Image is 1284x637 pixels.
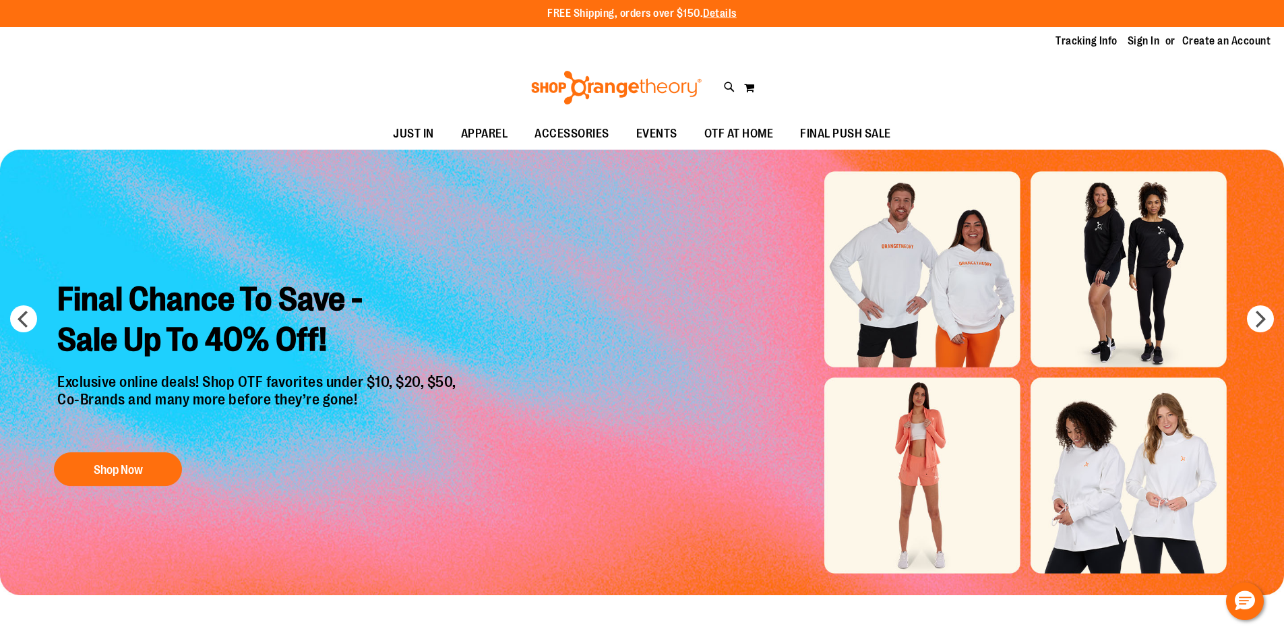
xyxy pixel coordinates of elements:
a: ACCESSORIES [521,119,623,150]
p: FREE Shipping, orders over $150. [547,6,737,22]
button: prev [10,305,37,332]
span: ACCESSORIES [534,119,609,149]
span: EVENTS [636,119,677,149]
a: Tracking Info [1056,34,1118,49]
a: OTF AT HOME [691,119,787,150]
a: FINAL PUSH SALE [787,119,905,150]
span: JUST IN [393,119,434,149]
a: EVENTS [623,119,691,150]
span: APPAREL [461,119,508,149]
p: Exclusive online deals! Shop OTF favorites under $10, $20, $50, Co-Brands and many more before th... [47,373,470,439]
a: Final Chance To Save -Sale Up To 40% Off! Exclusive online deals! Shop OTF favorites under $10, $... [47,269,470,493]
span: OTF AT HOME [704,119,774,149]
span: FINAL PUSH SALE [800,119,891,149]
button: next [1247,305,1274,332]
h2: Final Chance To Save - Sale Up To 40% Off! [47,269,470,373]
button: Shop Now [54,452,182,486]
a: Sign In [1128,34,1160,49]
a: JUST IN [379,119,448,150]
img: Shop Orangetheory [529,71,704,104]
a: Create an Account [1182,34,1271,49]
a: Details [703,7,737,20]
button: Hello, have a question? Let’s chat. [1226,582,1264,620]
a: APPAREL [448,119,522,150]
